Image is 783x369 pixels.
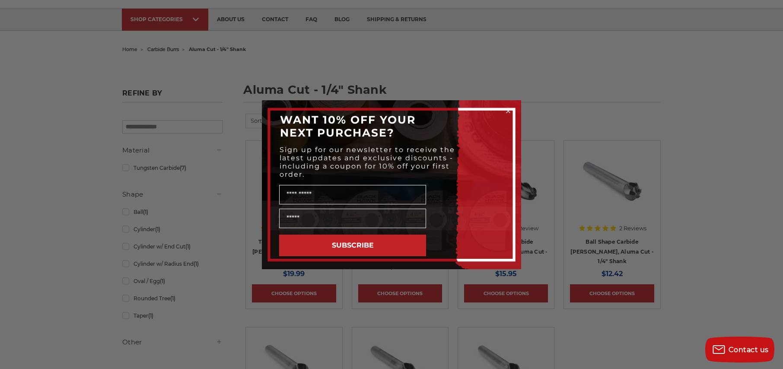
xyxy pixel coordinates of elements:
span: Contact us [729,346,769,354]
button: Close dialog [504,107,512,115]
input: Email [279,209,426,228]
button: Contact us [705,337,774,363]
button: SUBSCRIBE [279,235,426,256]
span: WANT 10% OFF YOUR NEXT PURCHASE? [280,113,416,139]
span: Sign up for our newsletter to receive the latest updates and exclusive discounts - including a co... [280,146,455,178]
